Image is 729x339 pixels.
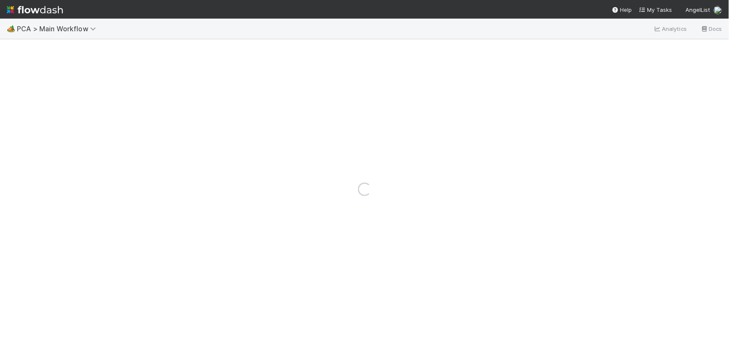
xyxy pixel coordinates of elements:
span: PCA > Main Workflow [17,25,100,33]
span: 🏕️ [7,25,15,32]
a: My Tasks [639,5,672,14]
span: AngelList [686,6,710,13]
img: logo-inverted-e16ddd16eac7371096b0.svg [7,3,63,17]
a: Analytics [654,24,687,34]
span: My Tasks [639,6,672,13]
img: avatar_d8fc9ee4-bd1b-4062-a2a8-84feb2d97839.png [714,6,722,14]
div: Help [612,5,632,14]
a: Docs [701,24,722,34]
